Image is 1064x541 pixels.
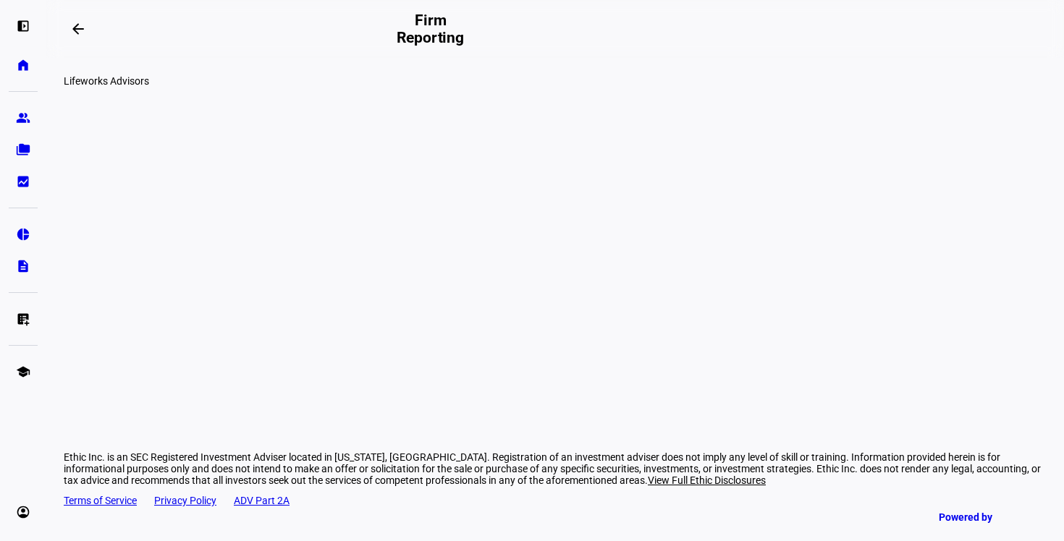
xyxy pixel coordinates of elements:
div: Lifeworks Advisors [64,75,1047,87]
a: Privacy Policy [154,495,216,506]
eth-mat-symbol: group [16,111,30,125]
a: Powered by [932,503,1042,530]
eth-mat-symbol: account_circle [16,505,30,519]
a: description [9,252,38,281]
h2: Firm Reporting [392,12,470,46]
a: pie_chart [9,220,38,249]
a: home [9,51,38,80]
eth-mat-symbol: list_alt_add [16,312,30,326]
a: ADV Part 2A [234,495,290,506]
div: Ethic Inc. is an SEC Registered Investment Adviser located in [US_STATE], [GEOGRAPHIC_DATA]. Regi... [64,451,1047,486]
a: folder_copy [9,135,38,164]
eth-mat-symbol: folder_copy [16,142,30,157]
span: View Full Ethic Disclosures [648,474,766,486]
mat-icon: arrow_backwards [69,20,87,38]
a: bid_landscape [9,167,38,196]
eth-mat-symbol: home [16,58,30,72]
eth-mat-symbol: left_panel_open [16,19,30,33]
a: Terms of Service [64,495,137,506]
eth-mat-symbol: pie_chart [16,227,30,242]
eth-mat-symbol: bid_landscape [16,174,30,189]
a: group [9,103,38,132]
eth-mat-symbol: school [16,365,30,379]
eth-mat-symbol: description [16,259,30,273]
